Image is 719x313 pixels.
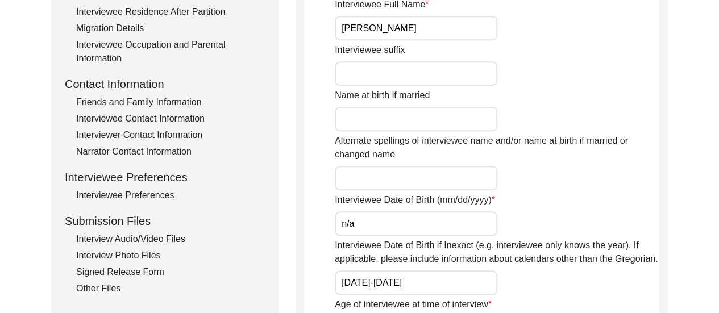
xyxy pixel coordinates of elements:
[335,298,492,311] label: Age of interviewee at time of interview
[335,89,430,102] label: Name at birth if married
[76,145,265,158] div: Narrator Contact Information
[65,212,265,229] div: Submission Files
[76,249,265,262] div: Interview Photo Files
[76,38,265,65] div: Interviewee Occupation and Parental Information
[76,128,265,142] div: Interviewer Contact Information
[76,282,265,295] div: Other Files
[76,232,265,246] div: Interview Audio/Video Files
[335,239,659,266] label: Interviewee Date of Birth if Inexact (e.g. interviewee only knows the year). If applicable, pleas...
[335,134,659,161] label: Alternate spellings of interviewee name and/or name at birth if married or changed name
[76,112,265,126] div: Interviewee Contact Information
[76,189,265,202] div: Interviewee Preferences
[76,22,265,35] div: Migration Details
[335,193,495,207] label: Interviewee Date of Birth (mm/dd/yyyy)
[76,5,265,19] div: Interviewee Residence After Partition
[335,43,405,57] label: Interviewee suffix
[65,76,265,93] div: Contact Information
[76,95,265,109] div: Friends and Family Information
[76,265,265,279] div: Signed Release Form
[65,169,265,186] div: Interviewee Preferences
